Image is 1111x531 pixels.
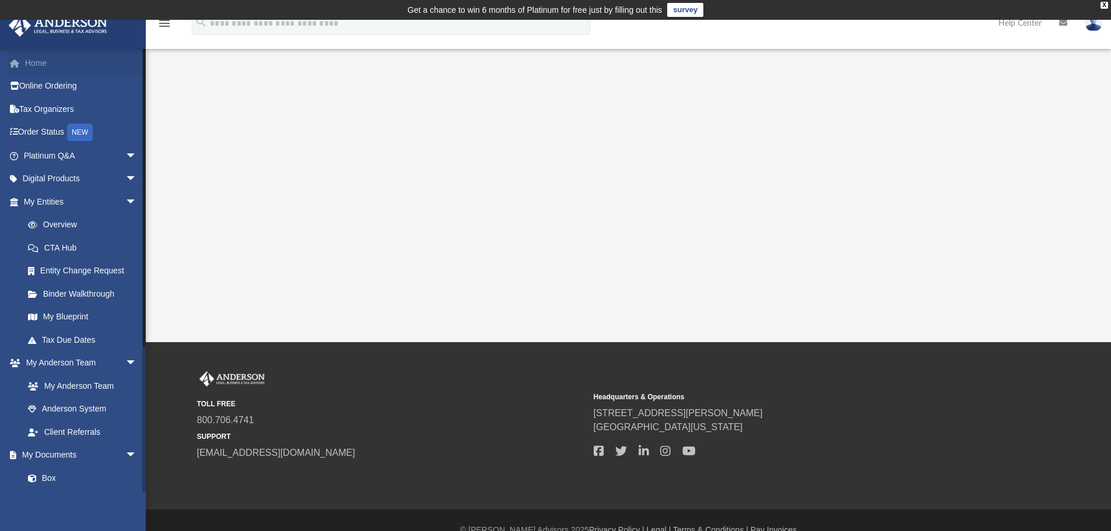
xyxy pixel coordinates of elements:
img: User Pic [1085,15,1102,31]
div: Get a chance to win 6 months of Platinum for free just by filling out this [408,3,663,17]
a: Tax Due Dates [16,328,155,351]
small: SUPPORT [197,431,586,442]
a: [EMAIL_ADDRESS][DOMAIN_NAME] [197,448,355,458]
a: Client Referrals [16,420,149,444]
a: Online Ordering [8,75,155,98]
a: survey [667,3,703,17]
a: Meeting Minutes [16,490,149,513]
a: Tax Organizers [8,97,155,121]
span: arrow_drop_down [125,190,149,214]
a: menu [157,22,171,30]
a: My Anderson Team [16,374,143,398]
a: [STREET_ADDRESS][PERSON_NAME] [594,408,763,418]
span: arrow_drop_down [125,351,149,375]
a: Box [16,466,143,490]
a: Overview [16,213,155,237]
a: [GEOGRAPHIC_DATA][US_STATE] [594,422,743,432]
a: Anderson System [16,398,149,421]
img: Anderson Advisors Platinum Portal [197,371,267,386]
span: arrow_drop_down [125,167,149,191]
a: Platinum Q&Aarrow_drop_down [8,144,155,167]
img: Anderson Advisors Platinum Portal [5,14,111,37]
a: Digital Productsarrow_drop_down [8,167,155,191]
a: My Documentsarrow_drop_down [8,444,149,467]
a: Binder Walkthrough [16,282,155,305]
span: arrow_drop_down [125,444,149,467]
a: Entity Change Request [16,259,155,283]
a: CTA Hub [16,236,155,259]
a: 800.706.4741 [197,415,254,425]
a: My Entitiesarrow_drop_down [8,190,155,213]
span: arrow_drop_down [125,144,149,168]
i: search [195,16,208,29]
div: close [1101,2,1108,9]
small: Headquarters & Operations [594,392,982,402]
a: My Anderson Teamarrow_drop_down [8,351,149,375]
div: NEW [67,124,93,141]
a: Order StatusNEW [8,121,155,145]
i: menu [157,16,171,30]
small: TOLL FREE [197,399,586,409]
a: Home [8,51,155,75]
a: My Blueprint [16,305,149,329]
